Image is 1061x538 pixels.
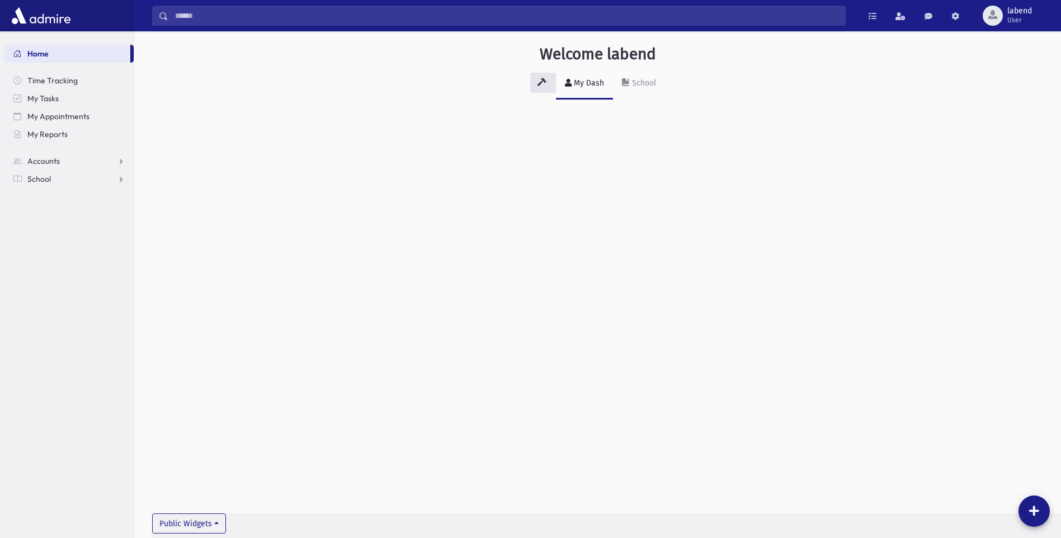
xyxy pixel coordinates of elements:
[4,125,134,143] a: My Reports
[27,174,51,184] span: School
[540,45,656,64] h3: Welcome labend
[27,93,59,103] span: My Tasks
[168,6,845,26] input: Search
[9,4,73,27] img: AdmirePro
[613,68,665,100] a: School
[4,107,134,125] a: My Appointments
[4,170,134,188] a: School
[4,152,134,170] a: Accounts
[4,45,130,63] a: Home
[27,75,78,86] span: Time Tracking
[572,78,604,88] div: My Dash
[4,72,134,89] a: Time Tracking
[27,129,68,139] span: My Reports
[4,89,134,107] a: My Tasks
[27,49,49,59] span: Home
[556,68,613,100] a: My Dash
[630,78,656,88] div: School
[1007,16,1032,25] span: User
[27,111,89,121] span: My Appointments
[152,513,226,534] button: Public Widgets
[27,156,60,166] span: Accounts
[1007,7,1032,16] span: labend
